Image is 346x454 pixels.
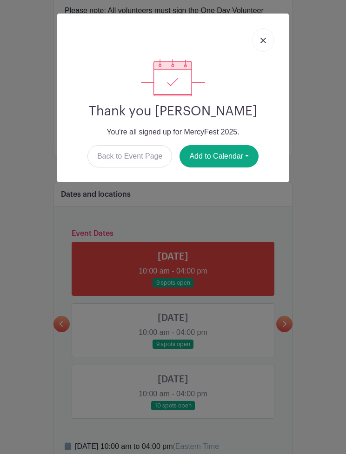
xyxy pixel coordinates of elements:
button: Add to Calendar [180,145,259,167]
a: Back to Event Page [87,145,173,167]
p: You're all signed up for MercyFest 2025. [65,127,281,138]
img: close_button-5f87c8562297e5c2d7936805f587ecaba9071eb48480494691a3f1689db116b3.svg [260,38,266,43]
h2: Thank you [PERSON_NAME] [65,104,281,119]
img: signup_complete-c468d5dda3e2740ee63a24cb0ba0d3ce5d8a4ecd24259e683200fb1569d990c8.svg [141,59,205,96]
